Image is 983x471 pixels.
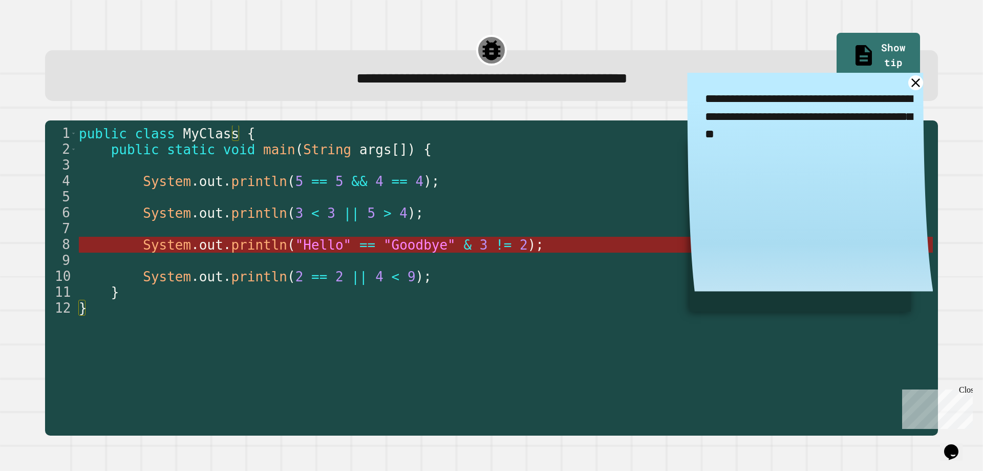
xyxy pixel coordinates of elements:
[79,126,127,141] span: public
[295,237,351,253] span: "Hello"
[359,237,375,253] span: ==
[231,174,287,189] span: println
[167,142,215,157] span: static
[71,141,76,157] span: Toggle code folding, rows 2 through 11
[45,253,77,269] div: 9
[311,269,327,284] span: ==
[263,142,295,157] span: main
[295,269,303,284] span: 2
[143,237,191,253] span: System
[311,206,319,221] span: <
[496,237,511,253] span: !=
[407,269,415,284] span: 9
[71,126,76,141] span: Toggle code folding, rows 1 through 12
[898,385,973,429] iframe: chat widget
[45,284,77,300] div: 11
[383,237,455,253] span: "Goodbye"
[375,174,383,189] span: 4
[351,269,367,284] span: ||
[135,126,175,141] span: class
[399,206,408,221] span: 4
[520,237,528,253] span: 2
[837,33,920,80] a: Show tip
[231,269,287,284] span: println
[311,174,327,189] span: ==
[143,174,191,189] span: System
[463,237,472,253] span: &
[45,205,77,221] div: 6
[327,206,335,221] span: 3
[295,206,303,221] span: 3
[375,269,383,284] span: 4
[415,174,423,189] span: 4
[383,206,391,221] span: >
[231,237,287,253] span: println
[45,157,77,173] div: 3
[45,189,77,205] div: 5
[335,269,344,284] span: 2
[143,206,191,221] span: System
[45,269,77,284] div: 10
[335,174,344,189] span: 5
[391,174,407,189] span: ==
[295,174,303,189] span: 5
[391,269,399,284] span: <
[351,174,367,189] span: &&
[343,206,359,221] span: ||
[143,269,191,284] span: System
[45,126,77,141] div: 1
[45,173,77,189] div: 4
[199,237,223,253] span: out
[199,206,223,221] span: out
[4,4,71,65] div: Chat with us now!Close
[111,142,159,157] span: public
[45,141,77,157] div: 2
[223,142,255,157] span: void
[940,430,973,461] iframe: chat widget
[303,142,351,157] span: String
[45,300,77,316] div: 12
[479,237,487,253] span: 3
[45,221,77,237] div: 7
[199,174,223,189] span: out
[45,237,77,253] div: 8
[199,269,223,284] span: out
[359,142,392,157] span: args
[183,126,239,141] span: MyClass
[231,206,287,221] span: println
[367,206,375,221] span: 5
